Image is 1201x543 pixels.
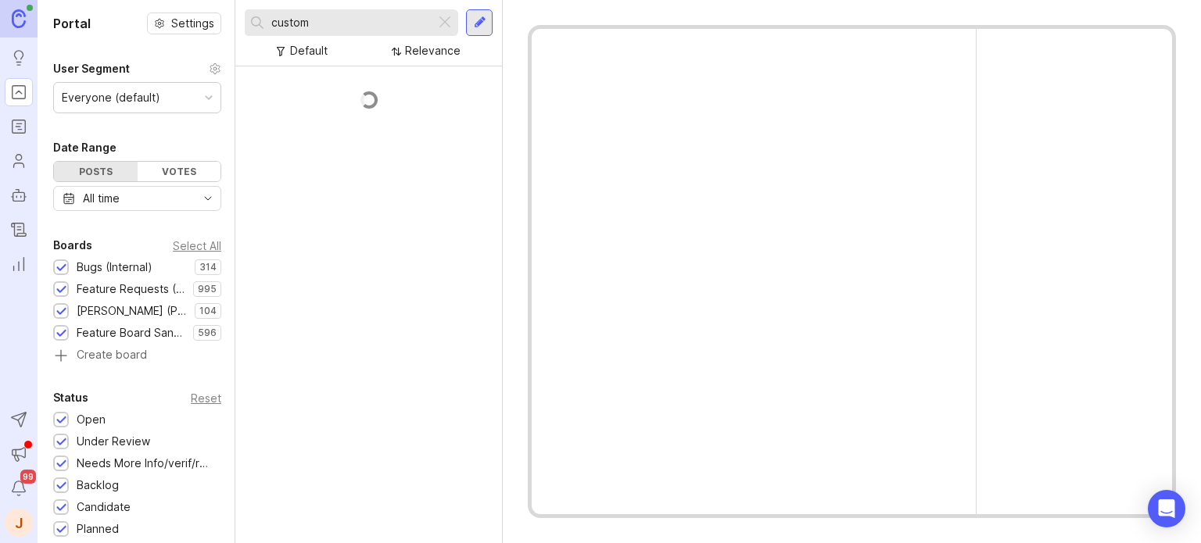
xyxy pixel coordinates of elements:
div: Under Review [77,433,150,450]
p: 596 [198,327,217,339]
a: Autopilot [5,181,33,209]
button: Send to Autopilot [5,405,33,434]
input: Search... [271,14,429,31]
div: Open [77,411,106,428]
div: Everyone (default) [62,89,160,106]
div: Boards [53,236,92,255]
span: 99 [20,470,36,484]
div: Planned [77,520,119,538]
a: Portal [5,78,33,106]
div: Feature Requests (Internal) [77,280,185,298]
p: 995 [198,283,217,295]
div: Reset [191,394,221,402]
span: Settings [171,16,214,31]
a: Roadmaps [5,113,33,141]
img: Canny Home [12,9,26,27]
div: Date Range [53,138,117,157]
div: Backlog [77,477,119,494]
p: 104 [199,305,217,317]
div: Posts [54,162,138,181]
svg: toggle icon [195,192,220,205]
button: Announcements [5,440,33,468]
a: Users [5,147,33,175]
div: Relevance [405,42,461,59]
a: Ideas [5,44,33,72]
button: Settings [147,13,221,34]
h1: Portal [53,14,91,33]
div: User Segment [53,59,130,78]
div: Select All [173,241,221,250]
button: J [5,509,33,537]
div: Bugs (Internal) [77,259,152,276]
button: Notifications [5,474,33,502]
div: Default [290,42,328,59]
p: 314 [199,261,217,273]
a: Create board [53,349,221,363]
div: Votes [138,162,221,181]
div: [PERSON_NAME] (Public) [77,302,187,320]
div: Feature Board Sandbox [DATE] [77,324,185,341]
a: Changelog [5,216,33,244]
div: Status [53,388,88,407]
div: Candidate [77,498,131,516]
div: Open Intercom Messenger [1148,490,1185,527]
a: Reporting [5,250,33,278]
div: Needs More Info/verif/repro [77,455,213,472]
div: All time [83,190,120,207]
